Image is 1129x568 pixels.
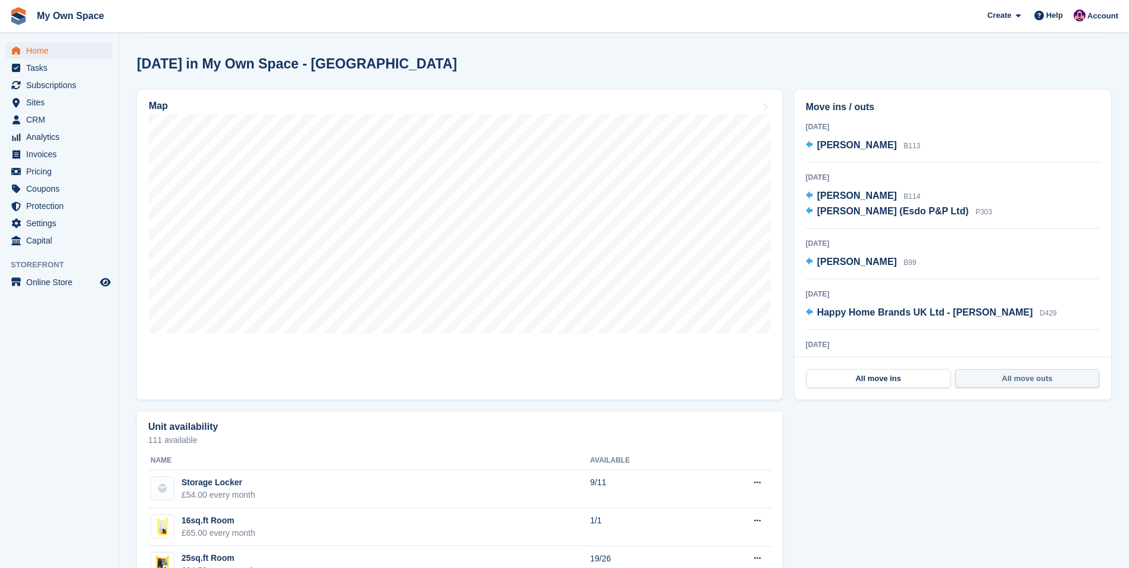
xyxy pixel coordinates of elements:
[1074,10,1086,21] img: Sergio Tartaglia
[806,138,921,154] a: [PERSON_NAME] B113
[151,477,174,500] img: blank-unit-type-icon-ffbac7b88ba66c5e286b0e438baccc4b9c83835d4c34f86887a83fc20ec27e7b.svg
[6,60,112,76] a: menu
[817,140,897,150] span: [PERSON_NAME]
[1087,10,1118,22] span: Account
[26,274,98,291] span: Online Store
[6,198,112,214] a: menu
[26,146,98,163] span: Invoices
[590,508,702,547] td: 1/1
[806,172,1100,183] div: [DATE]
[6,163,112,180] a: menu
[26,94,98,111] span: Sites
[182,489,255,501] div: £54.00 every month
[806,289,1100,299] div: [DATE]
[806,369,950,388] a: All move ins
[11,259,118,271] span: Storefront
[903,192,920,201] span: B114
[806,238,1100,249] div: [DATE]
[806,255,917,270] a: [PERSON_NAME] B99
[590,470,702,508] td: 9/11
[903,142,920,150] span: B113
[6,129,112,145] a: menu
[6,77,112,93] a: menu
[151,515,174,538] img: 16ft-storage-room-front-2.png
[98,275,112,289] a: Preview store
[26,198,98,214] span: Protection
[10,7,27,25] img: stora-icon-8386f47178a22dfd0bd8f6a31ec36ba5ce8667c1dd55bd0f319d3a0aa187defe.svg
[26,129,98,145] span: Analytics
[26,60,98,76] span: Tasks
[1040,309,1057,317] span: D429
[806,189,921,204] a: [PERSON_NAME] B114
[32,6,109,26] a: My Own Space
[817,206,969,216] span: [PERSON_NAME] (Esdo P&P Ltd)
[817,257,897,267] span: [PERSON_NAME]
[26,163,98,180] span: Pricing
[590,451,702,470] th: Available
[148,436,771,444] p: 111 available
[26,232,98,249] span: Capital
[137,56,457,72] h2: [DATE] in My Own Space - [GEOGRAPHIC_DATA]
[26,215,98,232] span: Settings
[806,204,992,220] a: [PERSON_NAME] (Esdo P&P Ltd) P303
[182,527,255,539] div: £65.00 every month
[182,514,255,527] div: 16sq.ft Room
[6,215,112,232] a: menu
[182,476,255,489] div: Storage Locker
[148,451,590,470] th: Name
[137,90,783,400] a: Map
[6,42,112,59] a: menu
[6,111,112,128] a: menu
[806,100,1100,114] h2: Move ins / outs
[149,101,168,111] h2: Map
[6,180,112,197] a: menu
[26,180,98,197] span: Coupons
[6,274,112,291] a: menu
[817,191,897,201] span: [PERSON_NAME]
[26,111,98,128] span: CRM
[6,232,112,249] a: menu
[806,121,1100,132] div: [DATE]
[6,146,112,163] a: menu
[6,94,112,111] a: menu
[955,369,1099,388] a: All move outs
[182,552,255,564] div: 25sq.ft Room
[806,305,1057,321] a: Happy Home Brands UK Ltd - [PERSON_NAME] D429
[903,258,916,267] span: B99
[148,422,218,432] h2: Unit availability
[806,339,1100,350] div: [DATE]
[26,42,98,59] span: Home
[26,77,98,93] span: Subscriptions
[975,208,992,216] span: P303
[1046,10,1063,21] span: Help
[987,10,1011,21] span: Create
[817,307,1033,317] span: Happy Home Brands UK Ltd - [PERSON_NAME]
